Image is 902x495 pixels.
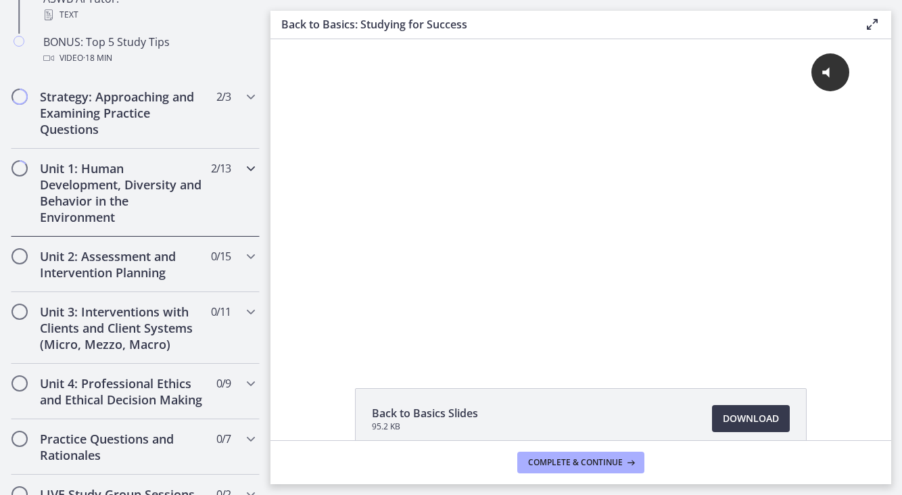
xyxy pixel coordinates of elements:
[40,304,205,352] h2: Unit 3: Interventions with Clients and Client Systems (Micro, Mezzo, Macro)
[216,375,231,392] span: 0 / 9
[270,39,891,357] iframe: Video Lesson
[528,457,623,468] span: Complete & continue
[83,50,112,66] span: · 18 min
[372,405,478,421] span: Back to Basics Slides
[216,431,231,447] span: 0 / 7
[211,248,231,264] span: 0 / 15
[40,431,205,463] h2: Practice Questions and Rationales
[43,7,254,23] div: Text
[40,160,205,225] h2: Unit 1: Human Development, Diversity and Behavior in the Environment
[43,34,254,66] div: BONUS: Top 5 Study Tips
[712,405,790,432] a: Download
[723,410,779,427] span: Download
[40,89,205,137] h2: Strategy: Approaching and Examining Practice Questions
[517,452,644,473] button: Complete & continue
[372,421,478,432] span: 95.2 KB
[211,160,231,176] span: 2 / 13
[211,304,231,320] span: 0 / 11
[281,16,842,32] h3: Back to Basics: Studying for Success
[40,248,205,281] h2: Unit 2: Assessment and Intervention Planning
[40,375,205,408] h2: Unit 4: Professional Ethics and Ethical Decision Making
[43,50,254,66] div: Video
[216,89,231,105] span: 2 / 3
